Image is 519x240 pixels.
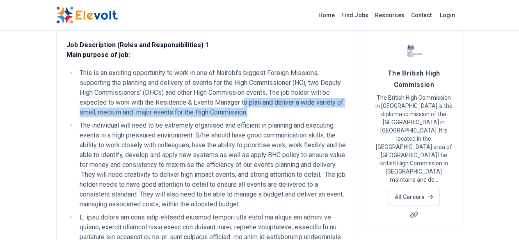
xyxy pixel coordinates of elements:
p: The British High Commission in [GEOGRAPHIC_DATA] is the diplomatic mission of the [GEOGRAPHIC_DAT... [375,94,453,184]
a: Contact [408,9,435,22]
a: Find Jobs [338,9,372,22]
iframe: Chat Widget [478,201,519,240]
a: Home [315,9,338,22]
li: The individual will need to be extremely organised and efficient in planning and executing events... [77,121,348,209]
a: Login [435,7,460,23]
img: Elevolt [56,7,118,24]
li: This is an exciting opportunity to work in one of Nairobi’s biggest Foreign Missions, supporting ... [77,68,348,117]
img: The British High Commission [404,40,424,61]
span: The British High Commission [387,69,440,89]
strong: Job Description (Roles and Responsibilities) 1 Main purpose of job: [66,41,209,59]
a: Resources [372,9,408,22]
a: All Careers [388,189,440,205]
